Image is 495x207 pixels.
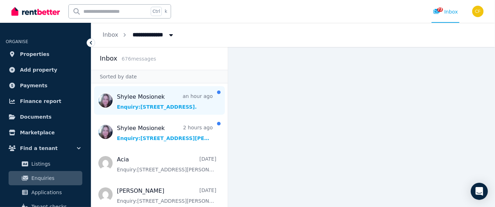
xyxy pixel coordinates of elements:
[9,157,82,171] a: Listings
[117,187,216,205] a: [PERSON_NAME][DATE]Enquiry:[STREET_ADDRESS][PERSON_NAME].
[117,124,213,142] a: Shylee Mosionek2 hours agoEnquiry:[STREET_ADDRESS][PERSON_NAME].
[91,23,186,47] nav: Breadcrumb
[20,113,52,121] span: Documents
[91,83,228,207] nav: Message list
[91,70,228,83] div: Sorted by date
[433,8,458,15] div: Inbox
[20,144,58,152] span: Find a tenant
[9,185,82,200] a: Applications
[472,6,484,17] img: Christos Fassoulidis
[6,125,85,140] a: Marketplace
[31,160,79,168] span: Listings
[103,31,118,38] a: Inbox
[20,50,50,58] span: Properties
[165,9,167,14] span: k
[31,174,79,182] span: Enquiries
[437,7,443,12] span: 73
[6,110,85,124] a: Documents
[6,47,85,61] a: Properties
[6,94,85,108] a: Finance report
[6,78,85,93] a: Payments
[471,183,488,200] div: Open Intercom Messenger
[117,155,216,173] a: Acia[DATE]Enquiry:[STREET_ADDRESS][PERSON_NAME].
[6,141,85,155] button: Find a tenant
[6,39,28,44] span: ORGANISE
[151,7,162,16] span: Ctrl
[9,171,82,185] a: Enquiries
[20,97,61,105] span: Finance report
[20,66,57,74] span: Add property
[31,188,79,197] span: Applications
[117,93,213,110] a: Shylee Mosionekan hour agoEnquiry:[STREET_ADDRESS].
[6,63,85,77] a: Add property
[20,81,47,90] span: Payments
[122,56,156,62] span: 676 message s
[11,6,60,17] img: RentBetter
[20,128,55,137] span: Marketplace
[100,53,117,63] h2: Inbox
